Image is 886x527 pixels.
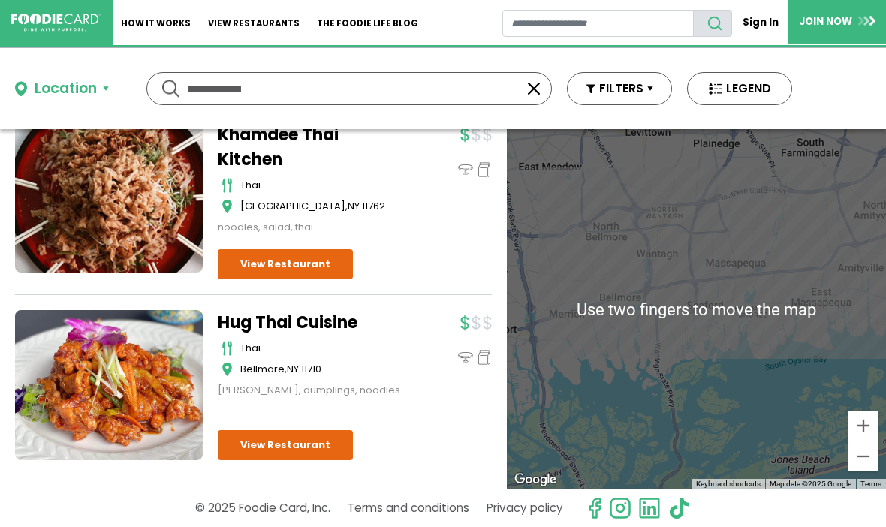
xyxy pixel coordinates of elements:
span: 11762 [362,199,385,213]
span: NY [348,199,360,213]
img: linkedin.svg [638,497,661,519]
img: pickup_icon.svg [477,350,492,365]
button: Zoom in [848,411,878,441]
a: View Restaurant [218,430,353,460]
a: Privacy policy [487,495,563,521]
div: thai [240,341,405,356]
a: Khamdee Thai Kitchen [218,122,405,172]
img: tiktok.svg [668,497,690,519]
p: © 2025 Foodie Card, Inc. [195,495,330,521]
a: View Restaurant [218,249,353,279]
button: Location [15,78,109,100]
div: , [240,199,405,214]
img: cutlery_icon.svg [221,341,233,356]
button: FILTERS [567,72,672,105]
img: pickup_icon.svg [477,162,492,177]
button: Zoom out [848,441,878,471]
img: FoodieCard; Eat, Drink, Save, Donate [11,14,101,32]
div: Thai [240,178,405,193]
a: Terms and conditions [348,495,469,521]
a: Sign In [732,9,788,35]
div: Location [35,78,97,100]
span: NY [287,362,299,376]
div: [PERSON_NAME], dumplings, noodles [218,383,405,398]
span: Bellmore [240,362,285,376]
img: map_icon.svg [221,199,233,214]
svg: check us out on facebook [583,497,606,519]
img: map_icon.svg [221,362,233,377]
div: , [240,362,405,377]
div: noodles, salad, thai [218,220,405,235]
a: Open this area in Google Maps (opens a new window) [511,470,560,489]
img: Google [511,470,560,489]
span: Map data ©2025 Google [770,480,851,488]
a: Terms [860,480,881,488]
img: dinein_icon.svg [458,350,473,365]
img: cutlery_icon.svg [221,178,233,193]
span: 11710 [301,362,321,376]
button: LEGEND [687,72,792,105]
button: search [693,10,732,37]
span: [GEOGRAPHIC_DATA] [240,199,345,213]
img: dinein_icon.svg [458,162,473,177]
input: restaurant search [502,10,695,37]
button: Keyboard shortcuts [696,479,761,489]
a: Hug Thai Cuisine [218,310,405,335]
